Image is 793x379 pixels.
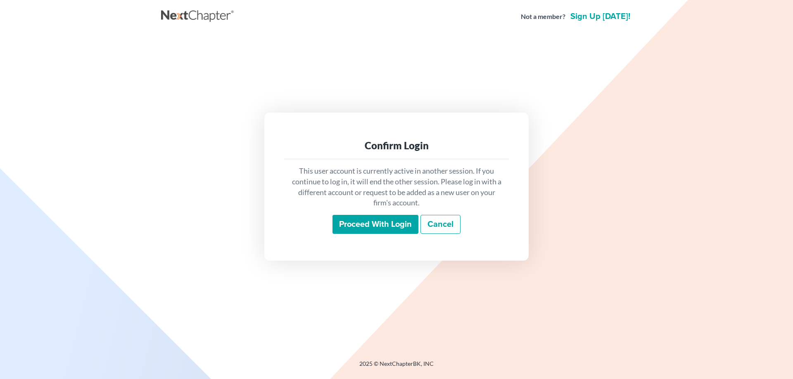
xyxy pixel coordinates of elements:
[332,215,418,234] input: Proceed with login
[161,360,632,374] div: 2025 © NextChapterBK, INC
[291,166,502,208] p: This user account is currently active in another session. If you continue to log in, it will end ...
[291,139,502,152] div: Confirm Login
[420,215,461,234] a: Cancel
[569,12,632,21] a: Sign up [DATE]!
[521,12,565,21] strong: Not a member?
